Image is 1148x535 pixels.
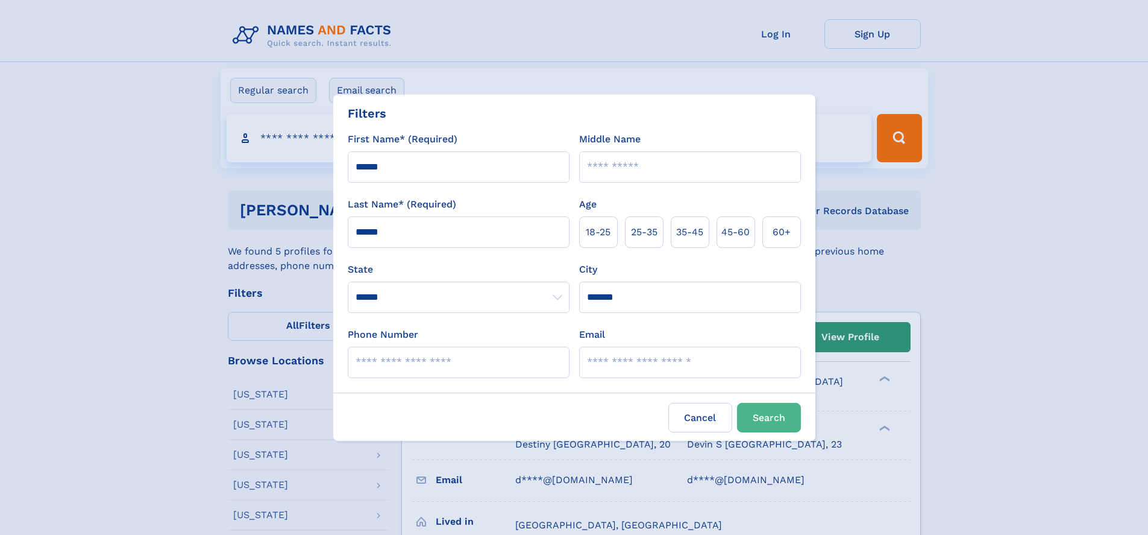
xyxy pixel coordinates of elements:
[668,403,732,432] label: Cancel
[676,225,703,239] span: 35‑45
[348,104,386,122] div: Filters
[579,262,597,277] label: City
[348,262,569,277] label: State
[586,225,610,239] span: 18‑25
[579,132,641,147] label: Middle Name
[579,197,597,212] label: Age
[773,225,791,239] span: 60+
[579,328,605,342] label: Email
[737,403,801,432] button: Search
[348,328,418,342] label: Phone Number
[348,197,456,212] label: Last Name* (Required)
[721,225,750,239] span: 45‑60
[631,225,657,239] span: 25‑35
[348,132,457,147] label: First Name* (Required)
